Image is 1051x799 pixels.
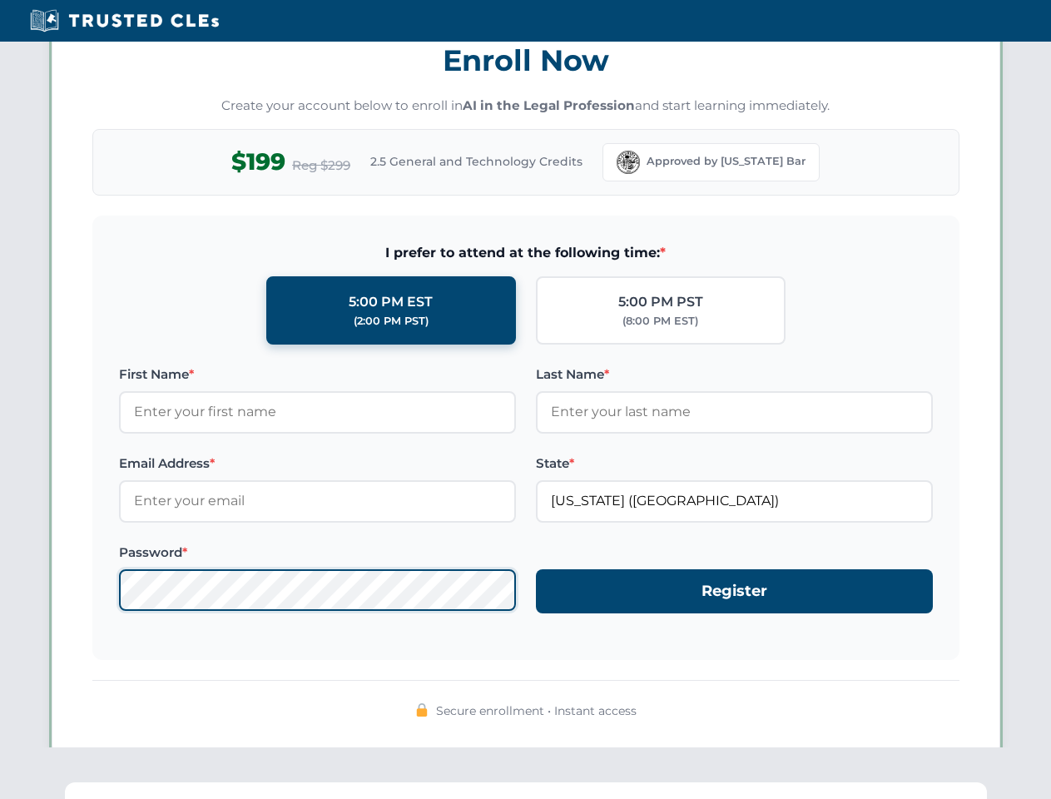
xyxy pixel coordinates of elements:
[618,291,703,313] div: 5:00 PM PST
[536,391,933,433] input: Enter your last name
[119,480,516,522] input: Enter your email
[119,365,516,385] label: First Name
[349,291,433,313] div: 5:00 PM EST
[536,480,933,522] input: Florida (FL)
[119,454,516,474] label: Email Address
[647,153,806,170] span: Approved by [US_STATE] Bar
[536,569,933,613] button: Register
[119,391,516,433] input: Enter your first name
[25,8,224,33] img: Trusted CLEs
[354,313,429,330] div: (2:00 PM PST)
[119,543,516,563] label: Password
[231,143,285,181] span: $199
[92,97,959,116] p: Create your account below to enroll in and start learning immediately.
[436,702,637,720] span: Secure enrollment • Instant access
[119,242,933,264] span: I prefer to attend at the following time:
[370,152,583,171] span: 2.5 General and Technology Credits
[536,454,933,474] label: State
[622,313,698,330] div: (8:00 PM EST)
[415,703,429,717] img: 🔒
[463,97,635,113] strong: AI in the Legal Profession
[92,34,959,87] h3: Enroll Now
[617,151,640,174] img: Florida Bar
[292,156,350,176] span: Reg $299
[536,365,933,385] label: Last Name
